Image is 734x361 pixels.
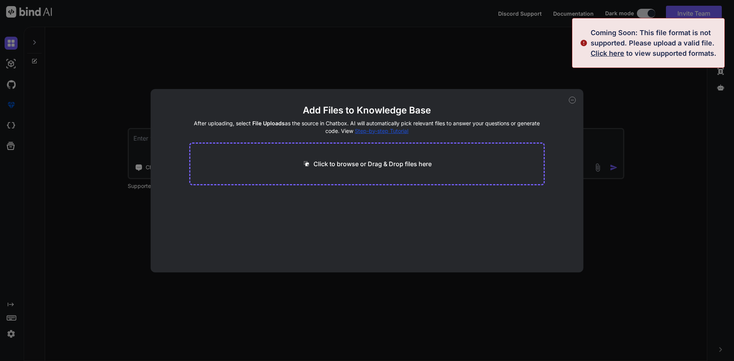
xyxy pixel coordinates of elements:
div: Coming Soon: This file format is not supported. Please upload a valid file. to view supported for... [591,28,720,58]
img: alert [580,28,588,58]
p: Click to browse or Drag & Drop files here [313,159,432,168]
h4: After uploading, select as the source in Chatbox. AI will automatically pick relevant files to an... [189,120,545,135]
span: Click here [591,49,624,57]
span: File Uploads [252,120,285,126]
span: Step-by-step Tutorial [355,128,408,134]
h2: Add Files to Knowledge Base [189,104,545,117]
